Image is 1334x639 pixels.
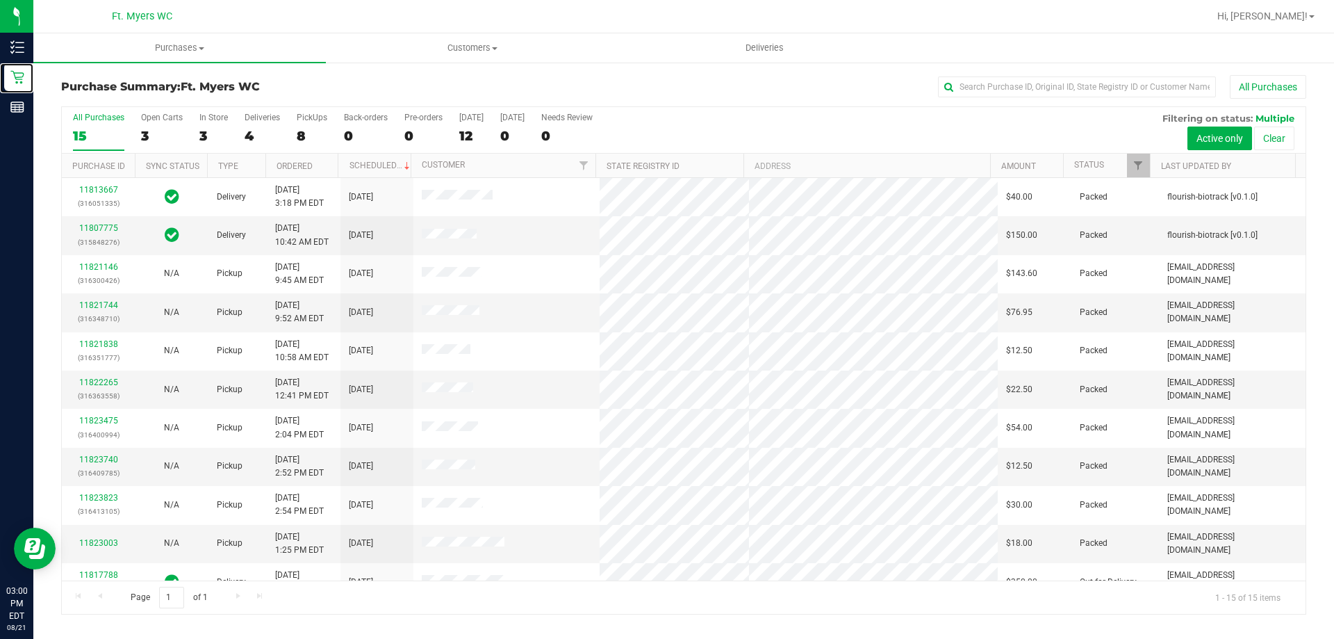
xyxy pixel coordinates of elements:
div: 8 [297,128,327,144]
span: Out for Delivery [1080,576,1137,589]
button: N/A [164,306,179,319]
a: Last Updated By [1161,161,1231,171]
span: Pickup [217,499,242,512]
p: (316400994) [70,428,126,442]
span: Delivery [217,576,246,589]
a: 11813667 [79,185,118,195]
button: Clear [1254,127,1294,150]
span: In Sync [165,187,179,207]
p: (316409785) [70,467,126,480]
a: Customer [422,160,465,170]
span: [DATE] [349,499,373,512]
span: [DATE] [349,267,373,280]
div: 0 [541,128,593,144]
span: Not Applicable [164,385,179,394]
span: [DATE] 9:52 AM EDT [275,299,324,325]
span: Not Applicable [164,268,179,278]
span: Page of 1 [119,587,219,608]
span: Not Applicable [164,423,179,432]
span: Not Applicable [164,346,179,355]
button: All Purchases [1230,75,1306,99]
span: [EMAIL_ADDRESS][DOMAIN_NAME] [1167,492,1297,518]
a: State Registry ID [607,161,680,171]
span: [DATE] [349,383,373,396]
div: In Store [199,113,228,122]
div: Deliveries [245,113,280,122]
span: $12.50 [1006,460,1032,473]
p: (316348710) [70,312,126,325]
div: [DATE] [500,113,525,122]
span: [EMAIL_ADDRESS][DOMAIN_NAME] [1167,414,1297,441]
span: In Sync [165,572,179,592]
inline-svg: Retail [10,70,24,84]
div: 3 [141,128,183,144]
a: 11821146 [79,262,118,272]
span: [DATE] 3:18 PM EDT [275,184,324,210]
h3: Purchase Summary: [61,81,476,93]
span: [EMAIL_ADDRESS][DOMAIN_NAME] [1167,453,1297,480]
span: Packed [1080,499,1107,512]
p: (316363558) [70,389,126,403]
span: [DATE] [349,537,373,550]
a: 11821744 [79,300,118,310]
span: [DATE] [349,306,373,319]
span: $150.00 [1006,229,1037,242]
span: Packed [1080,191,1107,204]
span: Not Applicable [164,538,179,548]
div: 15 [73,128,124,144]
span: [DATE] 2:54 PM EDT [275,492,324,518]
a: Ordered [277,161,313,171]
span: Pickup [217,267,242,280]
span: Not Applicable [164,307,179,317]
span: [DATE] [349,576,373,589]
div: 12 [459,128,484,144]
p: (315848276) [70,236,126,249]
div: 4 [245,128,280,144]
a: 11821838 [79,339,118,349]
span: [DATE] [349,229,373,242]
button: N/A [164,344,179,357]
a: 11823475 [79,416,118,426]
span: [EMAIL_ADDRESS][DOMAIN_NAME] [1167,531,1297,557]
span: In Sync [165,225,179,245]
a: Filter [1127,154,1150,177]
div: PickUps [297,113,327,122]
span: 1 - 15 of 15 items [1204,587,1292,608]
span: [DATE] 2:04 PM EDT [275,414,324,441]
button: N/A [164,537,179,550]
span: [DATE] 1:25 PM EDT [275,531,324,557]
div: Pre-orders [404,113,443,122]
div: All Purchases [73,113,124,122]
a: Scheduled [349,161,413,170]
span: flourish-biotrack [v0.1.0] [1167,191,1258,204]
a: Status [1074,160,1104,170]
span: $350.00 [1006,576,1037,589]
div: [DATE] [459,113,484,122]
p: (316300426) [70,274,126,287]
p: (316351777) [70,351,126,364]
span: Pickup [217,344,242,357]
p: (316051335) [70,197,126,210]
div: 0 [344,128,388,144]
button: N/A [164,383,179,396]
a: Type [218,161,238,171]
button: N/A [164,421,179,435]
span: Filtering on status: [1162,113,1253,124]
span: $12.50 [1006,344,1032,357]
a: Sync Status [146,161,199,171]
span: $18.00 [1006,537,1032,550]
button: N/A [164,267,179,280]
span: Packed [1080,306,1107,319]
span: $76.95 [1006,306,1032,319]
span: [DATE] 10:42 AM EDT [275,222,329,248]
span: [DATE] 10:58 AM EDT [275,338,329,364]
div: Needs Review [541,113,593,122]
p: (316413105) [70,505,126,518]
p: 03:00 PM EDT [6,585,27,622]
span: flourish-biotrack [v0.1.0] [1167,229,1258,242]
span: Packed [1080,537,1107,550]
div: Open Carts [141,113,183,122]
span: $30.00 [1006,499,1032,512]
button: Active only [1187,127,1252,150]
span: Pickup [217,537,242,550]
